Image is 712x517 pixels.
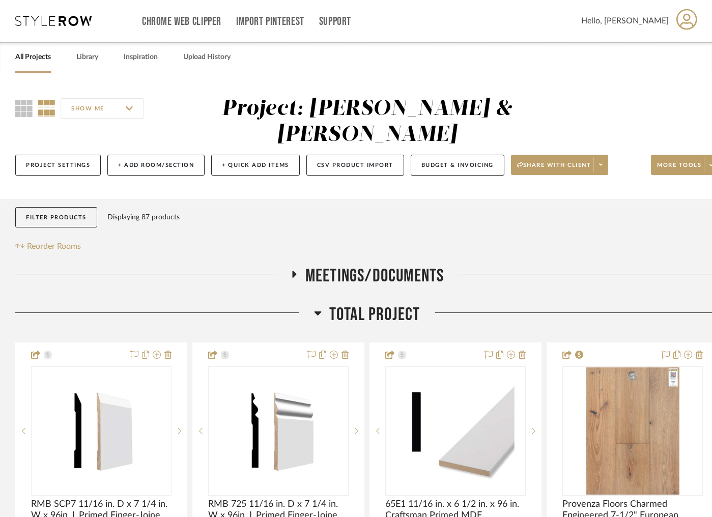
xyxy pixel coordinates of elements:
button: + Quick Add Items [211,155,300,176]
button: Reorder Rooms [15,240,81,252]
img: 65E1 11/16 in. x 6 1/2 in. x 96 in. Craftsman Primed MDF Baseboard Moulding (1-Piece − 8 Total Li... [392,367,519,495]
a: Library [76,50,98,64]
a: Chrome Web Clipper [142,17,221,26]
img: RMB 725 11/16 in. D x 7 1/4 in. W x 96in. L Primed Finger-Joined Pine Baseboard 1-pcs 8 Ft Total [215,367,342,495]
a: Upload History [183,50,231,64]
a: Import Pinterest [236,17,304,26]
img: Provenza Floors Charmed Engineered 7-1/2" European White Oak Hardwood Flooring - Charmed [569,367,696,495]
span: Reorder Rooms [27,240,81,252]
button: Budget & Invoicing [411,155,504,176]
a: All Projects [15,50,51,64]
span: Share with client [517,161,591,177]
button: CSV Product Import [306,155,404,176]
button: Share with client [511,155,609,175]
button: Project Settings [15,155,101,176]
span: Hello, [PERSON_NAME] [581,15,669,27]
div: Project: [PERSON_NAME] & [PERSON_NAME] [222,98,512,146]
span: TOTAL PROJECT [329,304,420,326]
span: More tools [657,161,701,177]
button: + Add Room/Section [107,155,205,176]
a: Support [319,17,351,26]
a: Inspiration [124,50,158,64]
button: Filter Products [15,207,97,228]
div: Displaying 87 products [107,207,180,227]
span: MEETINGS/DOCUMENTS [305,265,444,287]
img: RMB SCP7 11/16 in. D x 7 1/4 in. W x 96in. L Primed Finger-Joined Pine Baseboard 1-pcs 8 Ft Total [38,367,165,495]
